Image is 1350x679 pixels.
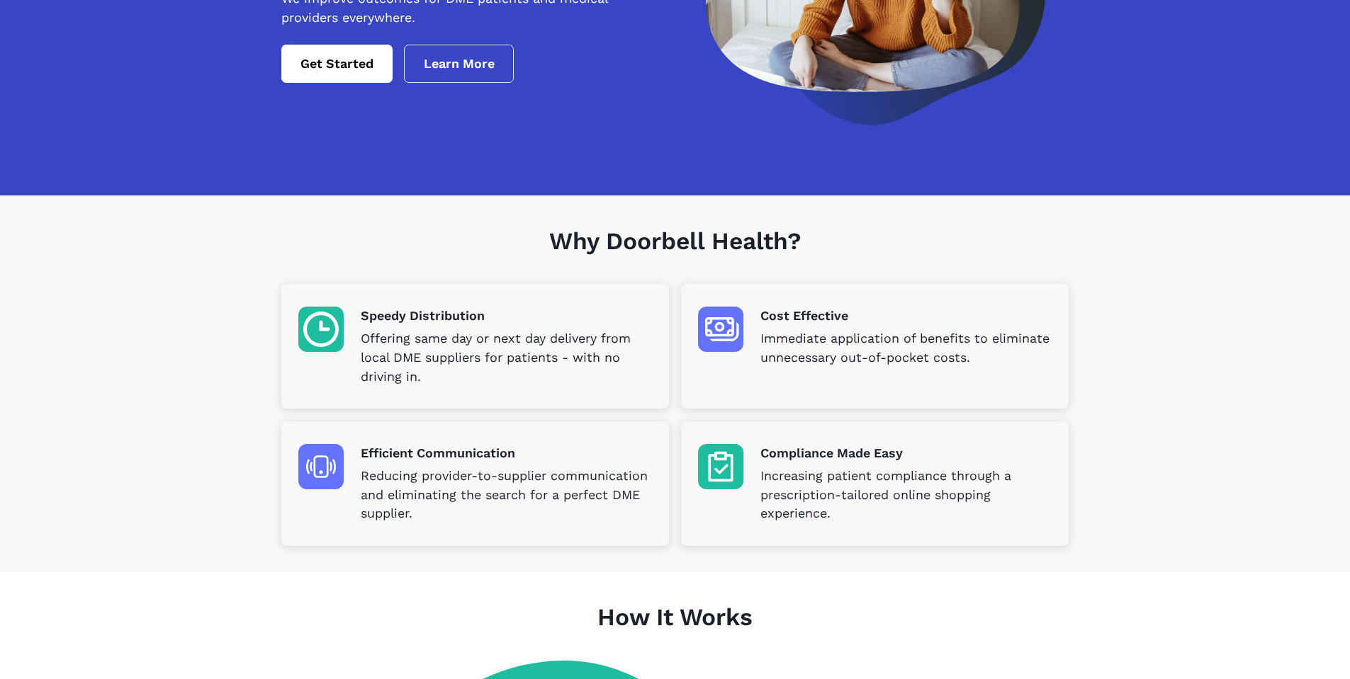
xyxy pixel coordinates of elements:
h1: How It Works [281,603,1069,661]
img: Speedy Distribution icon [298,307,344,352]
a: Learn More [404,45,514,83]
p: Efficient Communication [361,444,652,463]
p: Immediate application of benefits to eliminate unnecessary out-of-pocket costs. [760,329,1052,367]
p: Reducing provider-to-supplier communication and eliminating the search for a perfect DME supplier. [361,467,652,524]
p: Cost Effective [760,307,1052,326]
img: Compliance Made Easy icon [698,444,743,489]
p: Offering same day or next day delivery from local DME suppliers for patients - with no driving in. [361,329,652,387]
h1: Why Doorbell Health? [281,227,1069,285]
p: Compliance Made Easy [760,444,1052,463]
a: Get Started [281,45,393,83]
img: Cost Effective icon [698,307,743,352]
img: Efficient Communication icon [298,444,344,489]
p: Increasing patient compliance through a prescription-tailored online shopping experience. [760,467,1052,524]
p: Speedy Distribution [361,307,652,326]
